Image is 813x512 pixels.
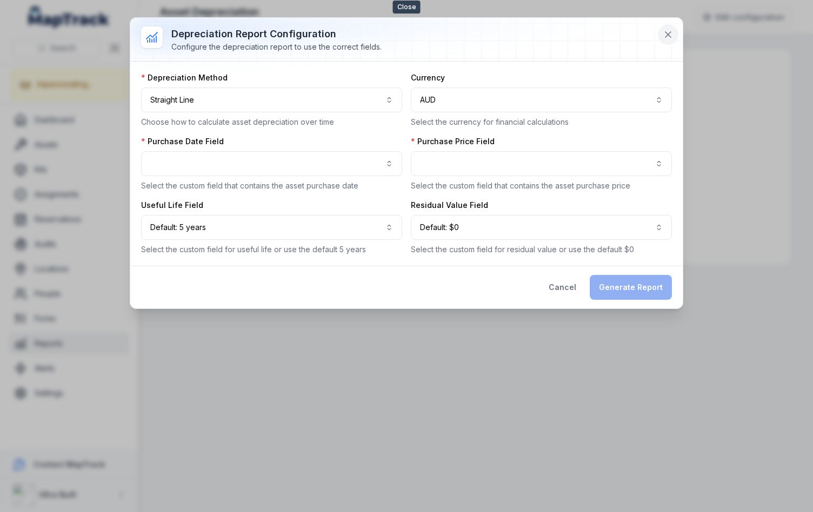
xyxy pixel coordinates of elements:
p: Select the custom field that contains the asset purchase price [411,180,672,191]
label: Residual Value Field [411,200,488,211]
p: Select the currency for financial calculations [411,117,672,127]
label: Purchase Price Field [411,136,495,147]
span: Close [393,1,421,14]
p: Choose how to calculate asset depreciation over time [141,117,402,127]
button: Cancel [539,275,585,300]
h3: Depreciation Report Configuration [171,26,382,42]
label: Depreciation Method [141,72,228,83]
label: Currency [411,72,445,83]
label: Useful Life Field [141,200,203,211]
button: AUD [411,87,672,112]
button: Straight Line [141,87,402,112]
button: Default: $0 [411,215,672,240]
p: Select the custom field for residual value or use the default $0 [411,244,672,255]
div: Configure the depreciation report to use the correct fields. [171,42,382,52]
p: Select the custom field that contains the asset purchase date [141,180,402,191]
p: Select the custom field for useful life or use the default 5 years [141,244,402,255]
label: Purchase Date Field [141,136,224,147]
button: Default: 5 years [141,215,402,240]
